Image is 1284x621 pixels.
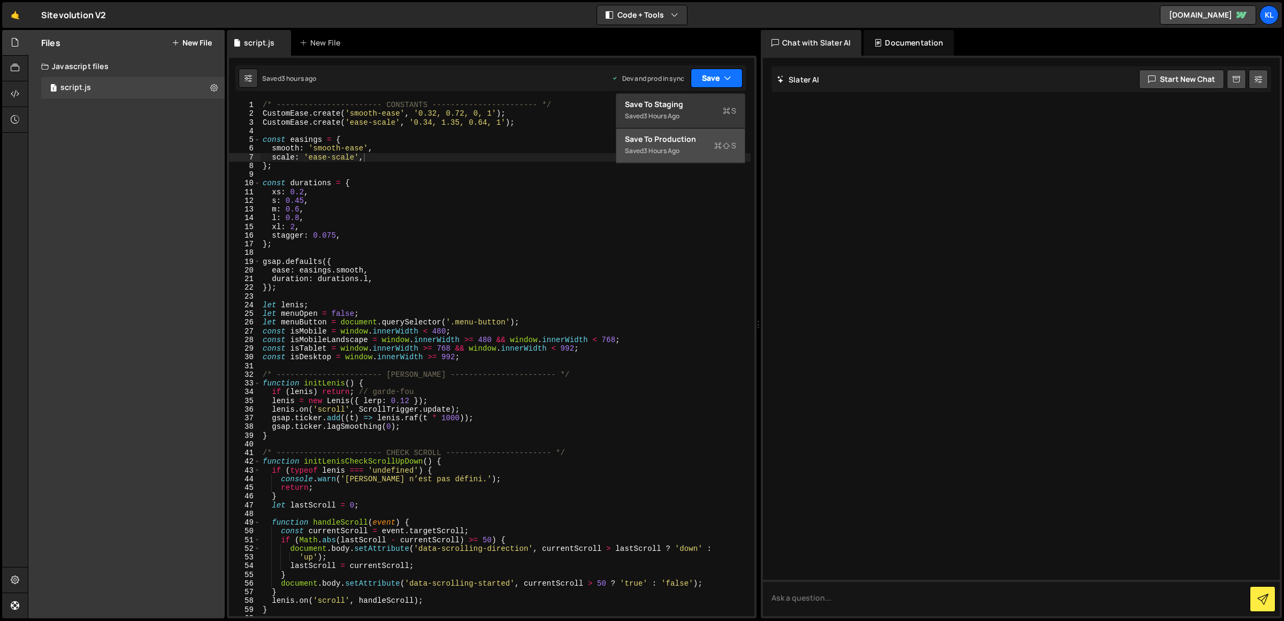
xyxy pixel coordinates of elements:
[229,266,261,275] div: 20
[229,318,261,327] div: 26
[644,111,679,120] div: 3 hours ago
[229,414,261,422] div: 37
[229,336,261,344] div: 28
[2,2,28,28] a: 🤙
[625,145,736,157] div: Saved
[60,83,91,93] div: script.js
[28,56,225,77] div: Javascript files
[229,466,261,475] div: 43
[723,105,736,116] span: S
[229,388,261,396] div: 34
[612,74,684,83] div: Dev and prod in sync
[691,69,743,88] button: Save
[229,283,261,292] div: 22
[1259,5,1279,25] a: Kl
[229,405,261,414] div: 36
[229,596,261,605] div: 58
[229,544,261,553] div: 52
[229,527,261,535] div: 50
[229,214,261,222] div: 14
[1160,5,1256,25] a: [DOMAIN_NAME]
[625,99,736,110] div: Save to Staging
[761,30,861,56] div: Chat with Slater AI
[863,30,954,56] div: Documentation
[229,188,261,196] div: 11
[644,146,679,155] div: 3 hours ago
[229,379,261,388] div: 33
[229,440,261,449] div: 40
[229,170,261,179] div: 9
[229,588,261,596] div: 57
[229,179,261,187] div: 10
[229,292,261,301] div: 23
[229,258,261,266] div: 19
[262,74,317,83] div: Saved
[229,153,261,162] div: 7
[229,205,261,214] div: 13
[229,344,261,353] div: 29
[229,248,261,257] div: 18
[229,457,261,466] div: 42
[229,431,261,440] div: 39
[229,196,261,205] div: 12
[229,275,261,283] div: 21
[229,579,261,588] div: 56
[229,605,261,614] div: 59
[229,135,261,144] div: 5
[777,74,820,85] h2: Slater AI
[229,144,261,153] div: 6
[1139,70,1224,89] button: Start new chat
[229,501,261,510] div: 47
[229,127,261,135] div: 4
[229,309,261,318] div: 25
[229,223,261,231] div: 15
[625,134,736,145] div: Save to Production
[41,9,106,21] div: Sitevolution V2
[229,231,261,240] div: 16
[229,370,261,379] div: 32
[229,571,261,579] div: 55
[41,37,60,49] h2: Files
[229,101,261,109] div: 1
[714,140,736,151] span: S
[625,110,736,123] div: Saved
[172,39,212,47] button: New File
[229,397,261,405] div: 35
[229,475,261,483] div: 44
[50,85,57,93] span: 1
[229,422,261,431] div: 38
[229,362,261,370] div: 31
[229,449,261,457] div: 41
[229,536,261,544] div: 51
[616,94,745,128] button: Save to StagingS Saved3 hours ago
[300,37,345,48] div: New File
[229,483,261,492] div: 45
[229,492,261,501] div: 46
[229,118,261,127] div: 3
[229,162,261,170] div: 8
[229,109,261,118] div: 2
[244,37,274,48] div: script.js
[229,301,261,309] div: 24
[229,353,261,361] div: 30
[229,553,261,562] div: 53
[616,128,745,163] button: Save to ProductionS Saved3 hours ago
[229,562,261,570] div: 54
[597,5,687,25] button: Code + Tools
[229,240,261,248] div: 17
[229,510,261,518] div: 48
[229,327,261,336] div: 27
[281,74,317,83] div: 3 hours ago
[229,518,261,527] div: 49
[41,77,225,99] div: 17403/48484.js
